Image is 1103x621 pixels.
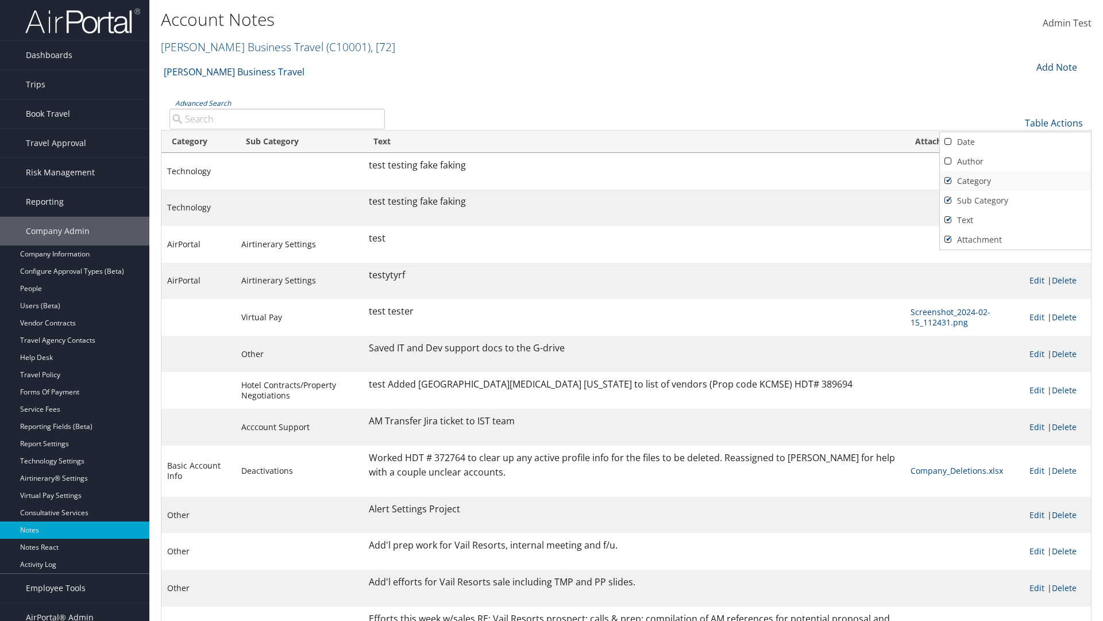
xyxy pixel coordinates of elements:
span: Book Travel [26,99,70,128]
a: Text [940,210,1091,230]
img: airportal-logo.png [25,7,140,34]
a: Category [940,171,1091,191]
span: Employee Tools [26,574,86,603]
span: Risk Management [26,158,95,187]
span: Company Admin [26,217,90,246]
span: Reporting [26,187,64,216]
a: Sub Category [940,191,1091,210]
span: Dashboards [26,41,72,70]
a: Attachment [940,230,1091,250]
span: Trips [26,70,45,99]
span: Travel Approval [26,129,86,158]
a: Date [940,132,1091,152]
a: Author [940,152,1091,171]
